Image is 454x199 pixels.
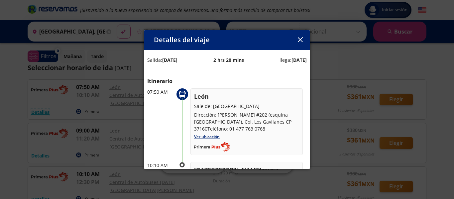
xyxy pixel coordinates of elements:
[194,92,299,101] p: León
[147,56,177,63] p: Salida:
[280,56,307,63] p: llega:
[194,142,230,151] img: Completo_color__1_.png
[213,56,244,63] p: 2 hrs 20 mins
[154,35,210,45] p: Detalles del viaje
[147,162,174,169] p: 10:10 AM
[291,57,307,63] b: [DATE]
[194,134,220,140] a: Ver ubicación
[194,103,299,110] p: Sale de: [GEOGRAPHIC_DATA]
[147,77,307,85] p: Itinerario
[147,88,174,95] p: 07:50 AM
[194,165,299,174] p: [DATE][PERSON_NAME]
[162,57,177,63] b: [DATE]
[194,111,299,132] p: Dirección: [PERSON_NAME] #202 (esquina [GEOGRAPHIC_DATA]), Col. Los Gavilanes CP 37160Teléfono: 0...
